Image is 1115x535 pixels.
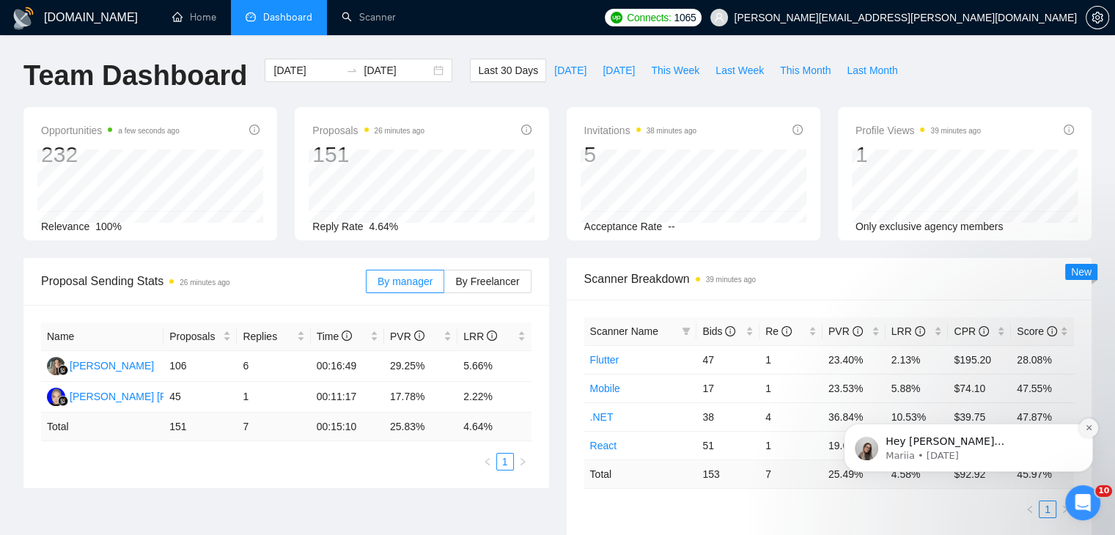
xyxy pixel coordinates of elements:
[47,359,154,371] a: LK[PERSON_NAME]
[12,7,35,30] img: logo
[584,460,697,488] td: Total
[584,122,696,139] span: Invitations
[792,125,803,135] span: info-circle
[847,62,897,78] span: Last Month
[487,331,497,341] span: info-circle
[1086,12,1109,23] a: setting
[554,62,586,78] span: [DATE]
[674,10,696,26] span: 1065
[1026,505,1034,514] span: left
[584,141,696,169] div: 5
[696,345,759,374] td: 47
[95,221,122,232] span: 100%
[627,10,671,26] span: Connects:
[715,62,764,78] span: Last Week
[384,413,457,441] td: 25.83 %
[243,328,293,344] span: Replies
[369,221,399,232] span: 4.64%
[647,127,696,135] time: 38 minutes ago
[463,331,497,342] span: LRR
[455,276,519,287] span: By Freelancer
[759,345,823,374] td: 1
[384,351,457,382] td: 29.25%
[518,457,527,466] span: right
[375,127,424,135] time: 26 minutes ago
[237,322,310,351] th: Replies
[390,331,424,342] span: PVR
[780,62,831,78] span: This Month
[682,327,691,336] span: filter
[514,453,531,471] li: Next Page
[979,326,989,336] span: info-circle
[651,62,699,78] span: This Week
[342,11,396,23] a: searchScanner
[378,276,433,287] span: By manager
[590,325,658,337] span: Scanner Name
[1021,501,1039,518] li: Previous Page
[595,59,643,82] button: [DATE]
[317,331,352,342] span: Time
[514,453,531,471] button: right
[41,413,163,441] td: Total
[679,320,693,342] span: filter
[1065,485,1100,520] iframe: Intercom live chat
[64,104,246,349] span: Hey [PERSON_NAME][EMAIL_ADDRESS][PERSON_NAME][DOMAIN_NAME], Looks like your Upwork agency NetFore...
[643,59,707,82] button: This Week
[47,390,241,402] a: MO[PERSON_NAME] [PERSON_NAME]
[1064,125,1074,135] span: info-circle
[180,278,229,287] time: 26 minutes ago
[1017,325,1056,337] span: Score
[163,322,237,351] th: Proposals
[457,382,531,413] td: 2.22%
[457,351,531,382] td: 5.66%
[41,141,180,169] div: 232
[1061,505,1070,514] span: right
[696,460,759,488] td: 153
[342,331,352,341] span: info-circle
[41,272,366,290] span: Proposal Sending Stats
[930,127,980,135] time: 39 minutes ago
[163,413,237,441] td: 151
[496,453,514,471] li: 1
[668,221,674,232] span: --
[483,457,492,466] span: left
[696,374,759,402] td: 17
[414,331,424,341] span: info-circle
[1047,326,1057,336] span: info-circle
[915,326,925,336] span: info-circle
[311,382,384,413] td: 00:11:17
[169,328,220,344] span: Proposals
[346,64,358,76] span: swap-right
[765,325,792,337] span: Re
[590,411,614,423] a: .NET
[64,118,253,131] p: Message from Mariia, sent 3w ago
[364,62,430,78] input: End date
[696,431,759,460] td: 51
[1086,12,1108,23] span: setting
[1021,501,1039,518] button: left
[706,276,756,284] time: 39 minutes ago
[237,382,310,413] td: 1
[759,460,823,488] td: 7
[855,221,1004,232] span: Only exclusive agency members
[312,221,363,232] span: Reply Rate
[1086,6,1109,29] button: setting
[311,351,384,382] td: 00:16:49
[828,325,863,337] span: PVR
[478,62,538,78] span: Last 30 Days
[954,325,988,337] span: CPR
[249,125,260,135] span: info-circle
[855,122,981,139] span: Profile Views
[163,382,237,413] td: 45
[855,141,981,169] div: 1
[312,141,424,169] div: 151
[696,402,759,431] td: 38
[759,402,823,431] td: 4
[702,325,735,337] span: Bids
[1039,501,1056,517] a: 1
[41,122,180,139] span: Opportunities
[58,396,68,406] img: gigradar-bm.png
[246,12,256,22] span: dashboard
[346,64,358,76] span: to
[163,351,237,382] td: 106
